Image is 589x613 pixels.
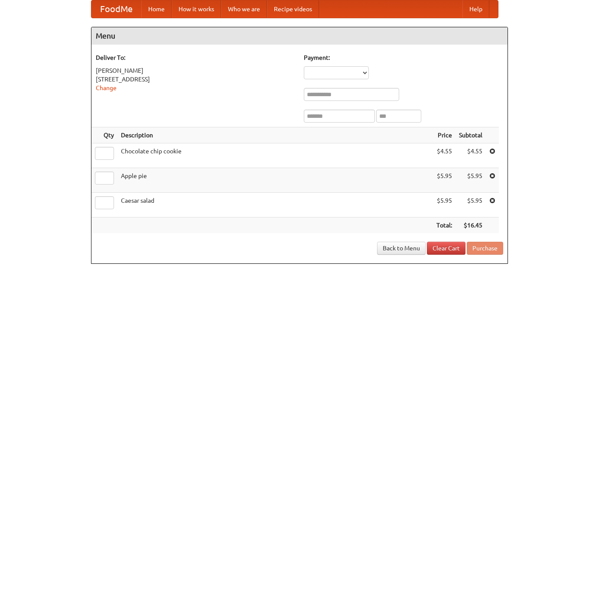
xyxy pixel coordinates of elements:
[91,0,141,18] a: FoodMe
[91,127,117,143] th: Qty
[172,0,221,18] a: How it works
[96,75,295,84] div: [STREET_ADDRESS]
[456,127,486,143] th: Subtotal
[427,242,465,255] a: Clear Cart
[221,0,267,18] a: Who we are
[96,66,295,75] div: [PERSON_NAME]
[433,168,456,193] td: $5.95
[96,84,117,91] a: Change
[456,168,486,193] td: $5.95
[456,217,486,234] th: $16.45
[467,242,503,255] button: Purchase
[267,0,319,18] a: Recipe videos
[433,127,456,143] th: Price
[377,242,426,255] a: Back to Menu
[117,127,433,143] th: Description
[117,168,433,193] td: Apple pie
[91,27,508,45] h4: Menu
[117,143,433,168] td: Chocolate chip cookie
[304,53,503,62] h5: Payment:
[96,53,295,62] h5: Deliver To:
[117,193,433,217] td: Caesar salad
[433,217,456,234] th: Total:
[456,193,486,217] td: $5.95
[141,0,172,18] a: Home
[433,143,456,168] td: $4.55
[433,193,456,217] td: $5.95
[462,0,489,18] a: Help
[456,143,486,168] td: $4.55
